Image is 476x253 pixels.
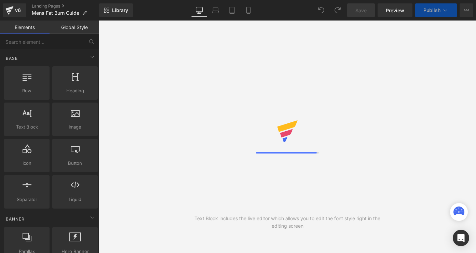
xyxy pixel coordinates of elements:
[224,3,240,17] a: Tablet
[54,160,96,167] span: Button
[50,21,99,34] a: Global Style
[331,3,344,17] button: Redo
[14,6,22,15] div: v6
[112,7,128,13] span: Library
[5,216,25,222] span: Banner
[6,87,47,94] span: Row
[6,196,47,203] span: Separator
[54,87,96,94] span: Heading
[240,3,257,17] a: Mobile
[460,3,473,17] button: More
[54,123,96,131] span: Image
[32,3,99,9] a: Landing Pages
[5,55,18,62] span: Base
[3,3,26,17] a: v6
[314,3,328,17] button: Undo
[355,7,367,14] span: Save
[32,10,79,16] span: Mens Fat Burn Guide
[191,3,207,17] a: Desktop
[99,3,133,17] a: New Library
[386,7,404,14] span: Preview
[6,123,47,131] span: Text Block
[453,230,469,246] div: Open Intercom Messenger
[378,3,412,17] a: Preview
[423,8,440,13] span: Publish
[207,3,224,17] a: Laptop
[193,215,382,230] div: Text Block includes the live editor which allows you to edit the font style right in the editing ...
[415,3,457,17] button: Publish
[54,196,96,203] span: Liquid
[6,160,47,167] span: Icon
